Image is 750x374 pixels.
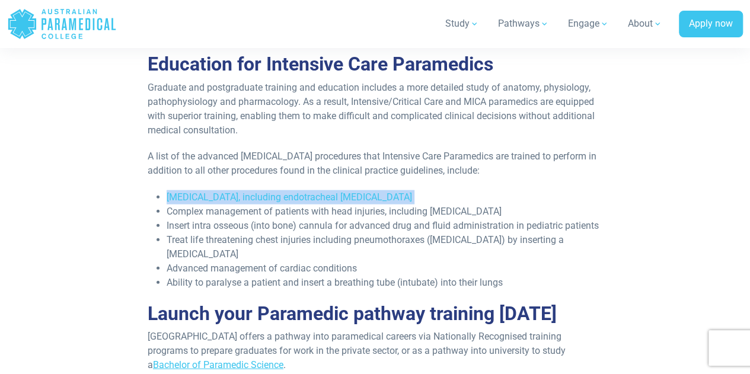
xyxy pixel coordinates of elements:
[167,261,602,276] li: Advanced management of cardiac conditions
[679,11,743,38] a: Apply now
[148,330,602,372] p: [GEOGRAPHIC_DATA] offers a pathway into paramedical careers via Nationally Recognised training pr...
[148,149,602,178] p: A list of the advanced [MEDICAL_DATA] procedures that Intensive Care Paramedics are trained to pe...
[148,53,602,75] h2: Education for Intensive Care Paramedics
[7,5,117,43] a: Australian Paramedical College
[153,359,283,370] a: Bachelor of Paramedic Science
[148,302,602,325] h2: Launch your Paramedic pathway training [DATE]
[438,7,486,40] a: Study
[621,7,669,40] a: About
[167,219,602,233] li: Insert intra osseous (into bone) cannula for advanced drug and fluid administration in pediatric ...
[491,7,556,40] a: Pathways
[148,81,602,138] p: Graduate and postgraduate training and education includes a more detailed study of anatomy, physi...
[167,233,602,261] li: Treat life threatening chest injuries including pneumothoraxes ([MEDICAL_DATA]) by inserting a [M...
[167,276,602,290] li: Ability to paralyse a patient and insert a breathing tube (intubate) into their lungs
[167,204,602,219] li: Complex management of patients with head injuries, including [MEDICAL_DATA]
[561,7,616,40] a: Engage
[167,190,602,204] li: [MEDICAL_DATA], including endotracheal [MEDICAL_DATA]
